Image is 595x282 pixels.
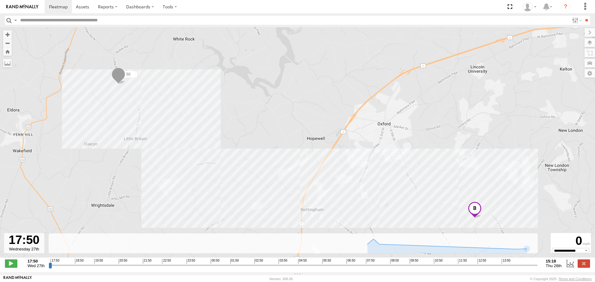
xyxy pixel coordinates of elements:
[3,59,12,67] label: Measure
[94,259,103,264] span: 19:50
[561,2,571,12] i: ?
[478,259,486,264] span: 12:50
[75,259,84,264] span: 18:50
[502,259,510,264] span: 13:50
[322,259,331,264] span: 05:50
[390,259,399,264] span: 08:50
[28,263,45,268] span: Wed 27th Aug 2025
[279,259,287,264] span: 03:50
[530,277,592,281] div: © Copyright 2025 -
[13,16,18,25] label: Search Query
[3,47,12,56] button: Zoom Home
[552,234,590,248] div: 0
[254,259,263,264] span: 02:50
[434,259,443,264] span: 10:50
[521,2,539,11] div: Chris Burkhart
[578,259,590,267] label: Close
[51,259,59,264] span: 17:50
[3,39,12,47] button: Zoom out
[366,259,375,264] span: 07:50
[119,259,127,264] span: 20:50
[546,259,562,263] strong: 15:18
[3,276,32,282] a: Visit our Website
[3,30,12,39] button: Zoom in
[269,277,293,281] div: Version: 306.00
[211,259,219,264] span: 00:50
[546,263,562,268] span: Thu 28th Aug 2025
[143,259,152,264] span: 21:50
[346,259,355,264] span: 06:50
[187,259,195,264] span: 23:50
[298,259,307,264] span: 04:50
[162,259,171,264] span: 22:50
[28,259,45,263] strong: 17:50
[6,5,38,9] img: rand-logo.svg
[5,259,17,267] label: Play/Stop
[410,259,418,264] span: 09:50
[126,72,130,76] span: 50
[458,259,467,264] span: 11:50
[570,16,583,25] label: Search Filter Options
[584,69,595,78] label: Map Settings
[230,259,239,264] span: 01:50
[559,277,592,281] a: Terms and Conditions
